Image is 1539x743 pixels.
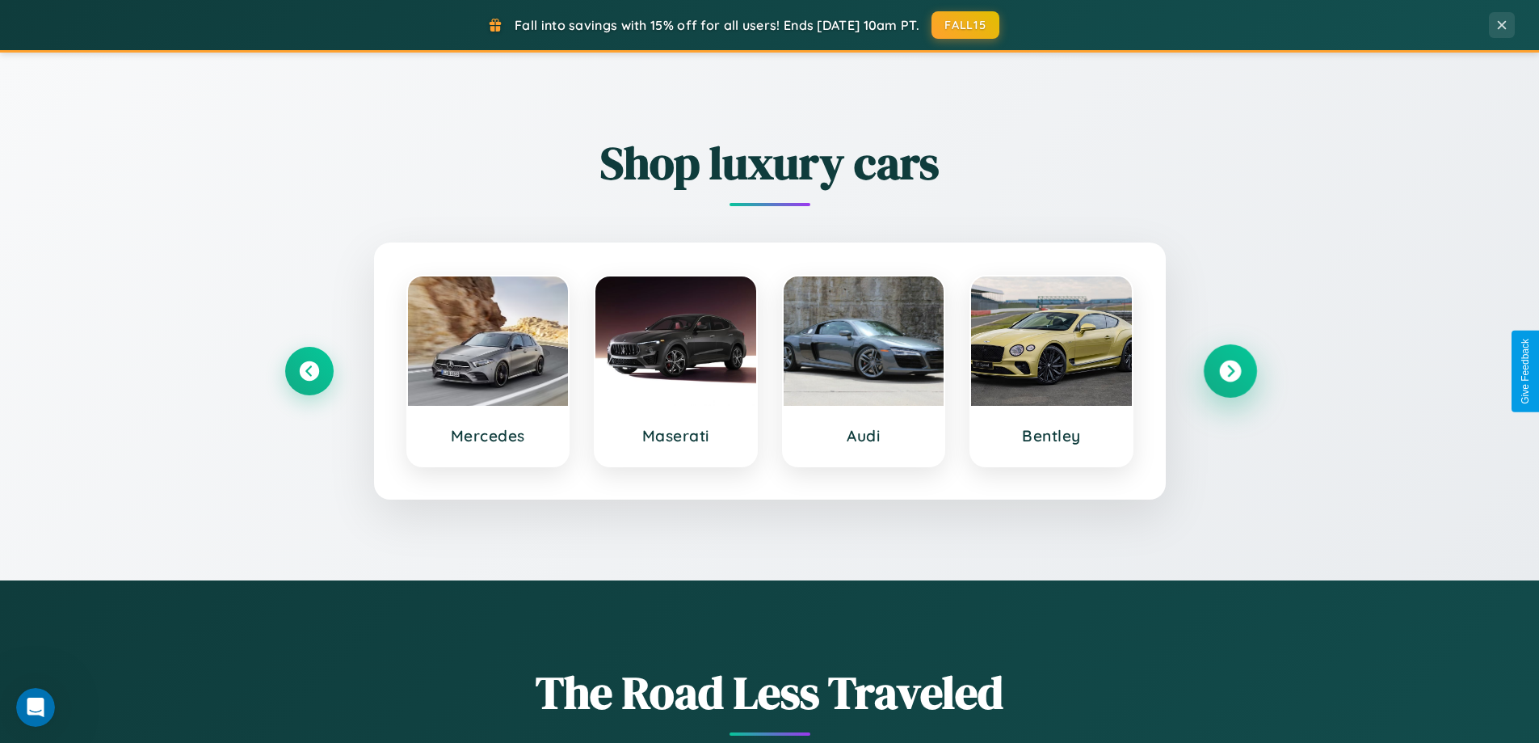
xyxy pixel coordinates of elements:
h3: Audi [800,426,928,445]
span: Fall into savings with 15% off for all users! Ends [DATE] 10am PT. [515,17,919,33]
iframe: Intercom live chat [16,688,55,727]
button: FALL15 [931,11,999,39]
h2: Shop luxury cars [285,132,1255,194]
h1: The Road Less Traveled [285,661,1255,724]
h3: Mercedes [424,426,553,445]
div: Give Feedback [1520,339,1531,404]
h3: Bentley [987,426,1116,445]
h3: Maserati [612,426,740,445]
